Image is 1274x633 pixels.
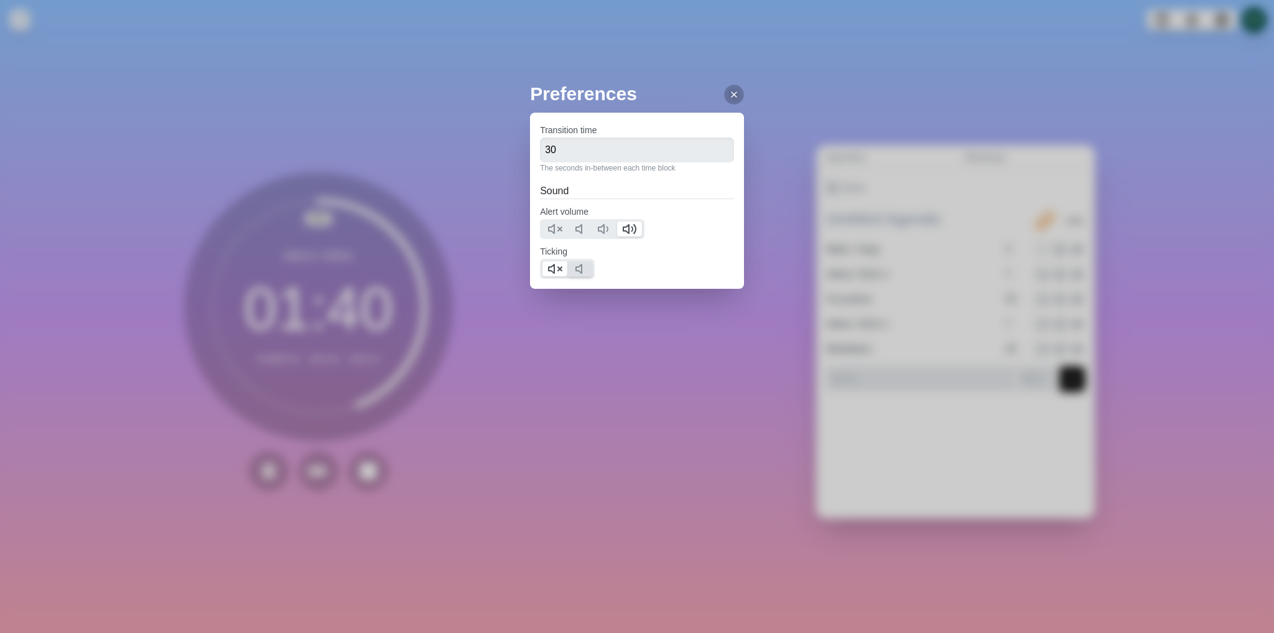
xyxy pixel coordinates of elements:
label: Alert volume [540,207,588,217]
h2: Sound [540,184,734,199]
label: Ticking [540,246,567,256]
h2: Preferences [530,80,744,108]
label: Transition time [540,125,597,135]
p: The seconds in-between each time block [540,162,734,174]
